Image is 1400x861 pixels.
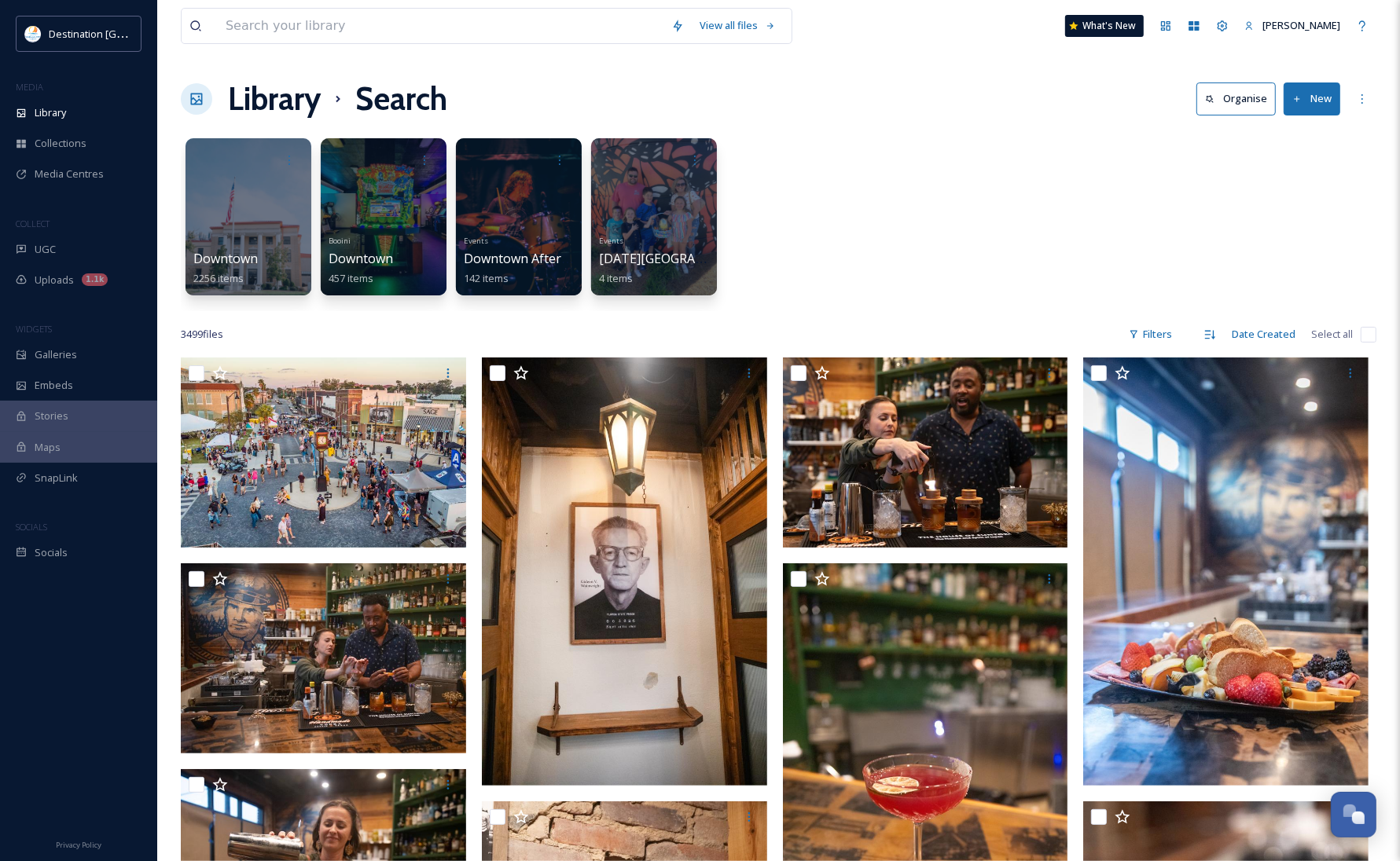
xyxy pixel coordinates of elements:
[599,250,767,267] span: [DATE][GEOGRAPHIC_DATA]
[35,440,61,455] span: Maps
[35,409,68,423] span: Stories
[1196,82,1276,115] button: Organise
[464,232,593,285] a: EventsDowntown After Dark142 items
[56,834,101,853] a: Privacy Policy
[1083,357,1369,786] img: Heroes Lounge_08.jpg
[482,357,767,786] img: Heroes Lounge_07.jpg
[35,378,73,393] span: Embeds
[599,271,633,285] span: 4 items
[16,81,43,93] span: MEDIA
[1065,15,1144,37] a: What's New
[1224,319,1303,350] div: Date Created
[35,273,74,288] span: Uploads
[464,271,509,285] span: 142 items
[16,521,47,533] span: SOCIALS
[16,323,52,335] span: WIDGETS
[783,357,1068,548] img: Heroes Lounge_09.jpg
[35,545,68,560] span: Socials
[329,236,351,246] span: Booini
[56,840,101,850] span: Privacy Policy
[1121,319,1180,350] div: Filters
[181,327,223,342] span: 3499 file s
[329,232,393,285] a: BooiniDowntown457 items
[228,75,321,123] a: Library
[181,357,466,548] img: DJI_0999.jpg
[35,471,78,485] span: SnapLink
[1236,10,1348,41] a: [PERSON_NAME]
[193,250,258,267] span: Downtown
[49,26,205,41] span: Destination [GEOGRAPHIC_DATA]
[16,218,50,229] span: COLLECT
[35,105,66,120] span: Library
[1262,18,1340,32] span: [PERSON_NAME]
[35,167,104,181] span: Media Centres
[329,250,393,267] span: Downtown
[35,136,86,151] span: Collections
[464,236,488,246] span: Events
[692,10,784,41] a: View all files
[599,236,623,246] span: Events
[1331,792,1376,837] button: Open Chat
[1284,82,1340,115] button: New
[35,347,77,362] span: Galleries
[1311,327,1353,342] span: Select all
[193,271,244,285] span: 2256 items
[355,75,447,123] h1: Search
[82,273,108,286] div: 1.1k
[35,242,56,257] span: UGC
[218,9,663,43] input: Search your library
[193,251,258,285] a: Downtown2256 items
[464,250,593,267] span: Downtown After Dark
[181,563,466,753] img: Heroes Lounge_06.jpg
[599,232,767,285] a: Events[DATE][GEOGRAPHIC_DATA]4 items
[25,26,41,42] img: download.png
[329,271,373,285] span: 457 items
